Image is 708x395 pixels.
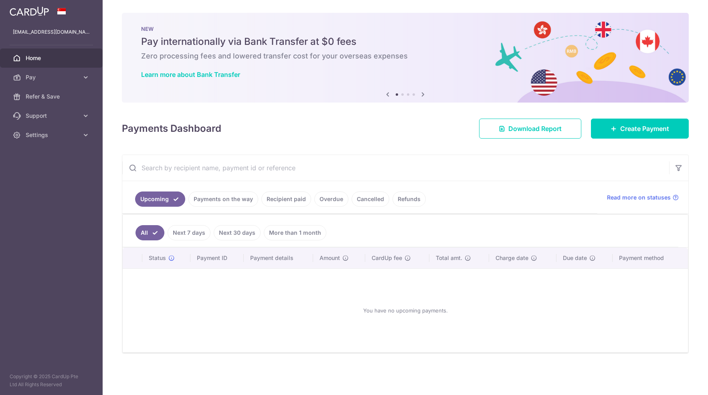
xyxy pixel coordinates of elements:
[149,254,166,262] span: Status
[620,124,669,133] span: Create Payment
[168,225,210,240] a: Next 7 days
[372,254,402,262] span: CardUp fee
[591,119,689,139] a: Create Payment
[13,28,90,36] p: [EMAIL_ADDRESS][DOMAIN_NAME]
[244,248,313,268] th: Payment details
[436,254,462,262] span: Total amt.
[122,121,221,136] h4: Payments Dashboard
[26,73,79,81] span: Pay
[26,54,79,62] span: Home
[607,193,679,202] a: Read more on statuses
[392,191,426,207] a: Refunds
[479,119,581,139] a: Download Report
[10,6,49,16] img: CardUp
[122,155,669,181] input: Search by recipient name, payment id or reference
[264,225,326,240] a: More than 1 month
[122,13,689,103] img: Bank transfer banner
[352,191,389,207] a: Cancelled
[141,26,670,32] p: NEW
[132,275,678,346] div: You have no upcoming payments.
[261,191,311,207] a: Recipient paid
[496,254,528,262] span: Charge date
[26,131,79,139] span: Settings
[190,248,244,268] th: Payment ID
[188,191,258,207] a: Payments on the way
[26,112,79,120] span: Support
[508,124,562,133] span: Download Report
[141,71,240,79] a: Learn more about Bank Transfer
[135,191,185,207] a: Upcoming
[320,254,340,262] span: Amount
[563,254,587,262] span: Due date
[314,191,348,207] a: Overdue
[141,51,670,61] h6: Zero processing fees and lowered transfer cost for your overseas expenses
[136,225,164,240] a: All
[607,193,671,202] span: Read more on statuses
[141,35,670,48] h5: Pay internationally via Bank Transfer at $0 fees
[613,248,688,268] th: Payment method
[26,93,79,101] span: Refer & Save
[214,225,261,240] a: Next 30 days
